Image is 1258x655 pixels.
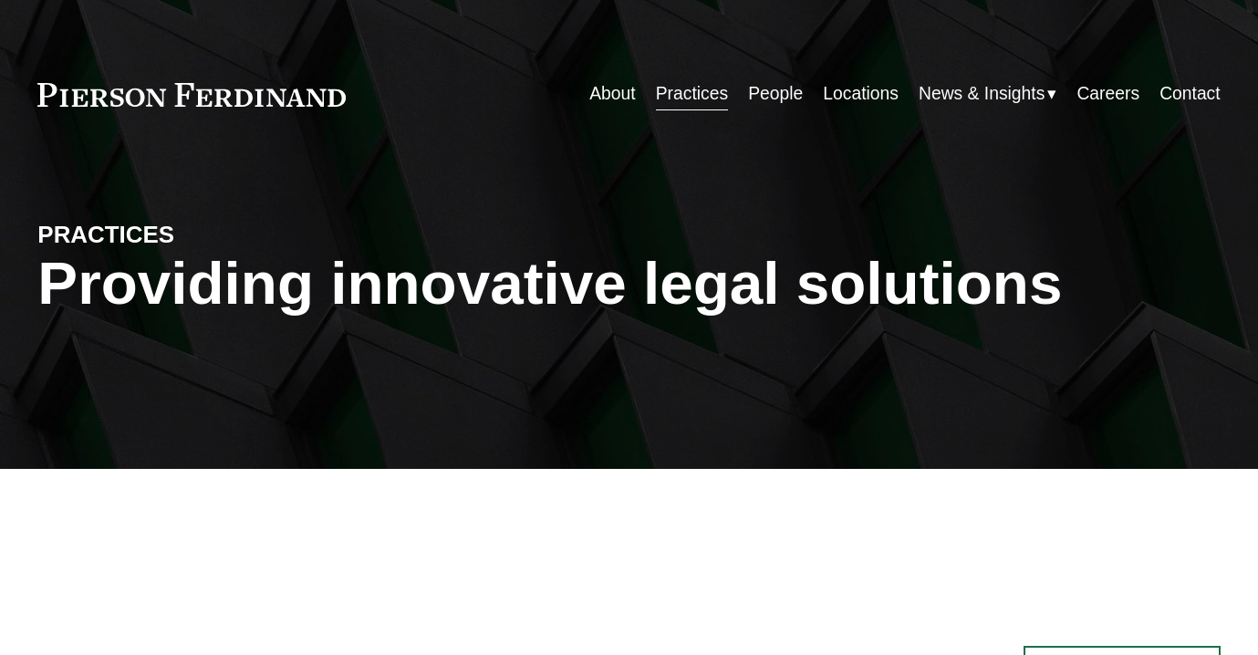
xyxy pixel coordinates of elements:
[919,78,1045,110] span: News & Insights
[823,77,899,112] a: Locations
[656,77,728,112] a: Practices
[589,77,635,112] a: About
[1159,77,1221,112] a: Contact
[1076,77,1139,112] a: Careers
[37,220,333,250] h4: PRACTICES
[919,77,1056,112] a: folder dropdown
[37,249,1220,317] h1: Providing innovative legal solutions
[748,77,803,112] a: People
